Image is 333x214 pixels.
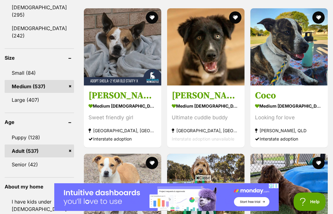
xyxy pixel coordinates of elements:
[172,90,240,102] h3: [PERSON_NAME] - [DEMOGRAPHIC_DATA] Husky X
[172,137,234,142] span: Interstate adoption unavailable
[88,102,157,111] strong: medium [DEMOGRAPHIC_DATA] Dog
[172,114,240,122] div: Ultimate cuddle buddy
[255,127,323,135] strong: [PERSON_NAME], QLD
[88,127,157,135] strong: [GEOGRAPHIC_DATA], [GEOGRAPHIC_DATA]
[5,145,74,157] a: Adult (537)
[5,119,74,125] header: Age
[250,85,328,148] a: Coco medium [DEMOGRAPHIC_DATA] Dog Looking for love [PERSON_NAME], QLD Interstate adoption
[5,93,74,106] a: Large (407)
[5,131,74,144] a: Puppy (128)
[5,80,74,93] a: Medium (537)
[5,22,74,42] a: [DEMOGRAPHIC_DATA] (242)
[5,55,74,61] header: Size
[1,1,6,6] img: consumer-privacy-logo.png
[5,66,74,79] a: Small (84)
[5,184,74,189] header: About my home
[88,90,157,102] h3: [PERSON_NAME] - [DEMOGRAPHIC_DATA] Staffy X
[255,135,323,143] div: Interstate adoption
[88,114,157,122] div: Sweet friendly girl
[146,11,158,24] button: favourite
[167,8,245,85] img: Monty - 1 Year Old Husky X - Siberian Husky Dog
[167,85,245,148] a: [PERSON_NAME] - [DEMOGRAPHIC_DATA] Husky X medium [DEMOGRAPHIC_DATA] Dog Ultimate cuddle buddy [G...
[312,157,325,169] button: favourite
[5,158,74,171] a: Senior (42)
[5,1,74,21] a: [DEMOGRAPHIC_DATA] (295)
[294,192,327,211] iframe: Help Scout Beacon - Open
[54,183,279,211] iframe: Advertisement
[84,8,161,85] img: Sheila - 2 Year Old Staffy X - American Staffordshire Terrier Dog
[172,102,240,111] strong: medium [DEMOGRAPHIC_DATA] Dog
[195,175,212,181] span: Close
[255,102,323,111] strong: medium [DEMOGRAPHIC_DATA] Dog
[250,8,328,85] img: Coco - Australian Cattle Dog
[88,135,157,143] div: Interstate adoption
[172,127,240,135] strong: [GEOGRAPHIC_DATA], [GEOGRAPHIC_DATA]
[84,85,161,148] a: [PERSON_NAME] - [DEMOGRAPHIC_DATA] Staffy X medium [DEMOGRAPHIC_DATA] Dog Sweet friendly girl [GE...
[255,90,323,102] h3: Coco
[146,157,158,169] button: favourite
[312,11,325,24] button: favourite
[229,11,241,24] button: favourite
[255,114,323,122] div: Looking for love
